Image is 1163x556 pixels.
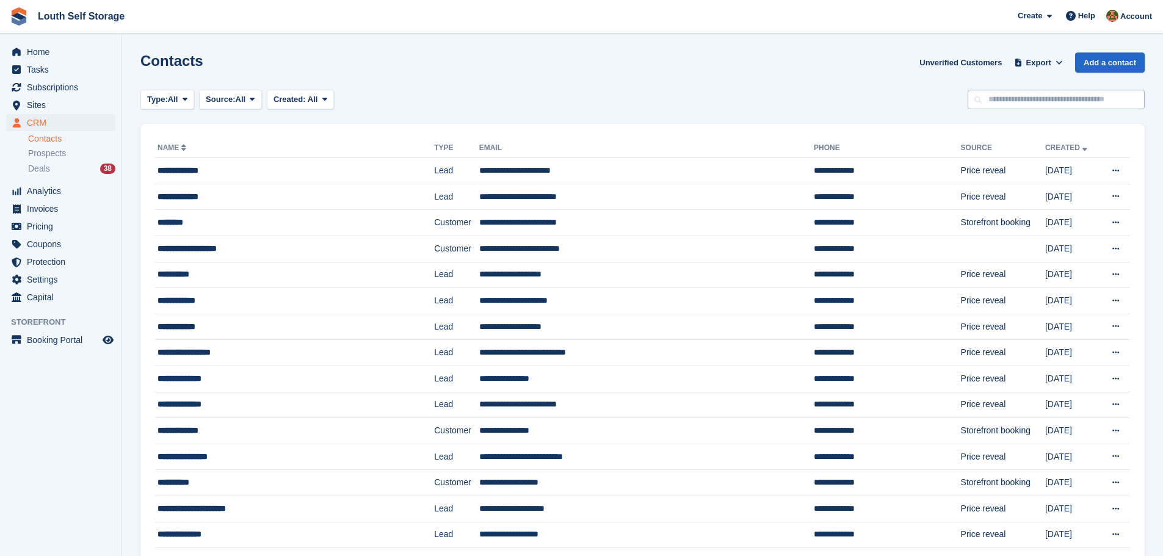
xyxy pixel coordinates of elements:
span: Deals [28,163,50,175]
h1: Contacts [140,52,203,69]
span: Prospects [28,148,66,159]
a: Prospects [28,147,115,160]
span: Capital [27,289,100,306]
span: Pricing [27,218,100,235]
td: [DATE] [1045,392,1099,418]
td: Storefront booking [961,470,1045,496]
td: Price reveal [961,184,1045,210]
td: Lead [434,288,479,314]
a: menu [6,43,115,60]
span: Home [27,43,100,60]
td: Price reveal [961,288,1045,314]
a: menu [6,218,115,235]
td: [DATE] [1045,210,1099,236]
a: menu [6,236,115,253]
a: Preview store [101,333,115,347]
a: Deals 38 [28,162,115,175]
button: Export [1012,52,1065,73]
td: Customer [434,210,479,236]
a: menu [6,61,115,78]
a: menu [6,271,115,288]
td: Price reveal [961,366,1045,392]
span: CRM [27,114,100,131]
span: Coupons [27,236,100,253]
td: Lead [434,522,479,548]
td: Lead [434,340,479,366]
td: [DATE] [1045,444,1099,470]
th: Email [479,139,814,158]
a: Louth Self Storage [33,6,129,26]
td: Lead [434,496,479,522]
td: [DATE] [1045,522,1099,548]
span: Export [1026,57,1051,69]
a: Created [1045,143,1090,152]
a: menu [6,289,115,306]
td: [DATE] [1045,366,1099,392]
span: Account [1120,10,1152,23]
td: Lead [434,366,479,392]
span: All [236,93,246,106]
img: stora-icon-8386f47178a22dfd0bd8f6a31ec36ba5ce8667c1dd55bd0f319d3a0aa187defe.svg [10,7,28,26]
td: Lead [434,158,479,184]
td: [DATE] [1045,236,1099,262]
td: Price reveal [961,262,1045,288]
td: [DATE] [1045,496,1099,522]
td: [DATE] [1045,158,1099,184]
td: Lead [434,184,479,210]
td: Lead [434,392,479,418]
td: Storefront booking [961,418,1045,444]
a: Unverified Customers [915,52,1007,73]
div: 38 [100,164,115,174]
td: Price reveal [961,444,1045,470]
span: All [308,95,318,104]
a: Add a contact [1075,52,1145,73]
a: Contacts [28,133,115,145]
td: Customer [434,236,479,262]
td: Price reveal [961,314,1045,340]
td: [DATE] [1045,340,1099,366]
a: menu [6,79,115,96]
span: Booking Portal [27,331,100,348]
span: Invoices [27,200,100,217]
span: Settings [27,271,100,288]
td: Price reveal [961,340,1045,366]
img: Andy Smith [1106,10,1118,22]
a: menu [6,182,115,200]
td: Customer [434,418,479,444]
td: Lead [434,262,479,288]
button: Type: All [140,90,194,110]
span: Source: [206,93,235,106]
td: [DATE] [1045,314,1099,340]
td: Storefront booking [961,210,1045,236]
th: Type [434,139,479,158]
a: menu [6,253,115,270]
td: [DATE] [1045,184,1099,210]
button: Created: All [267,90,334,110]
span: Storefront [11,316,121,328]
td: Lead [434,314,479,340]
span: Protection [27,253,100,270]
span: Type: [147,93,168,106]
td: [DATE] [1045,262,1099,288]
span: All [168,93,178,106]
th: Source [961,139,1045,158]
td: Price reveal [961,522,1045,548]
td: Lead [434,444,479,470]
td: [DATE] [1045,418,1099,444]
a: menu [6,200,115,217]
td: Price reveal [961,158,1045,184]
td: [DATE] [1045,288,1099,314]
td: Price reveal [961,496,1045,522]
span: Help [1078,10,1095,22]
span: Analytics [27,182,100,200]
span: Create [1018,10,1042,22]
th: Phone [814,139,960,158]
td: Customer [434,470,479,496]
a: menu [6,96,115,114]
span: Tasks [27,61,100,78]
a: Name [158,143,189,152]
a: menu [6,331,115,348]
a: menu [6,114,115,131]
td: [DATE] [1045,470,1099,496]
td: Price reveal [961,392,1045,418]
